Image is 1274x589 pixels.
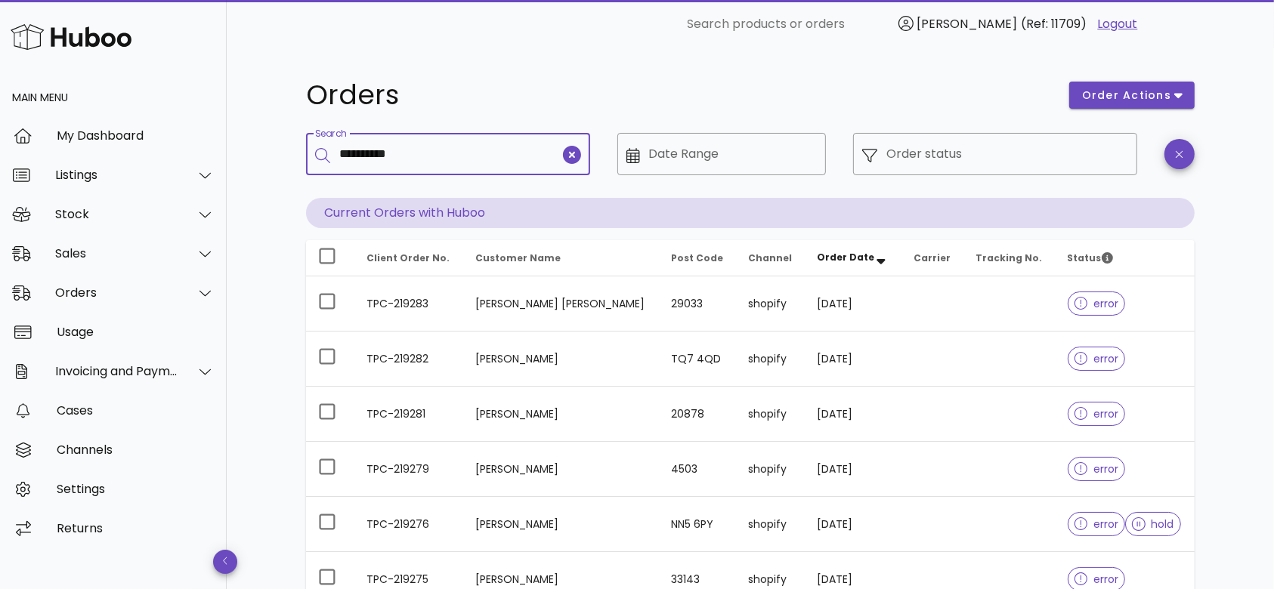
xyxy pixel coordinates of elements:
[659,276,736,332] td: 29033
[1069,82,1195,109] button: order actions
[354,332,463,387] td: TPC-219282
[475,251,561,264] span: Customer Name
[55,285,178,300] div: Orders
[736,332,805,387] td: shopify
[659,240,736,276] th: Post Code
[736,442,805,497] td: shopify
[736,387,805,442] td: shopify
[901,240,963,276] th: Carrier
[55,364,178,378] div: Invoicing and Payments
[55,168,178,182] div: Listings
[306,82,1051,109] h1: Orders
[805,332,901,387] td: [DATE]
[354,240,463,276] th: Client Order No.
[463,497,659,552] td: [PERSON_NAME]
[57,128,215,143] div: My Dashboard
[1075,574,1119,584] span: error
[57,325,215,339] div: Usage
[748,251,792,264] span: Channel
[57,482,215,496] div: Settings
[671,251,723,264] span: Post Code
[1075,409,1119,419] span: error
[736,497,805,552] td: shopify
[659,497,736,552] td: NN5 6PY
[1075,464,1119,474] span: error
[659,332,736,387] td: TQ7 4QD
[11,20,131,53] img: Huboo Logo
[306,198,1195,228] p: Current Orders with Huboo
[354,497,463,552] td: TPC-219276
[805,497,901,552] td: [DATE]
[366,251,450,264] span: Client Order No.
[55,246,178,261] div: Sales
[354,276,463,332] td: TPC-219283
[57,443,215,457] div: Channels
[805,387,901,442] td: [DATE]
[55,207,178,221] div: Stock
[1098,15,1138,33] a: Logout
[805,240,901,276] th: Order Date: Sorted descending. Activate to remove sorting.
[659,387,736,442] td: 20878
[1075,519,1119,529] span: error
[963,240,1056,276] th: Tracking No.
[563,146,581,164] button: clear icon
[354,387,463,442] td: TPC-219281
[463,276,659,332] td: [PERSON_NAME] [PERSON_NAME]
[1068,251,1113,264] span: Status
[57,403,215,418] div: Cases
[463,240,659,276] th: Customer Name
[976,251,1042,264] span: Tracking No.
[805,276,901,332] td: [DATE]
[1022,15,1087,32] span: (Ref: 11709)
[1081,88,1172,103] span: order actions
[917,15,1018,32] span: [PERSON_NAME]
[354,442,463,497] td: TPC-219279
[817,251,874,264] span: Order Date
[1056,240,1195,276] th: Status
[736,276,805,332] td: shopify
[1075,298,1119,309] span: error
[805,442,901,497] td: [DATE]
[1132,519,1174,529] span: hold
[315,128,347,140] label: Search
[463,332,659,387] td: [PERSON_NAME]
[57,521,215,535] div: Returns
[659,442,736,497] td: 4503
[914,251,951,264] span: Carrier
[463,442,659,497] td: [PERSON_NAME]
[1075,353,1119,364] span: error
[736,240,805,276] th: Channel
[463,387,659,442] td: [PERSON_NAME]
